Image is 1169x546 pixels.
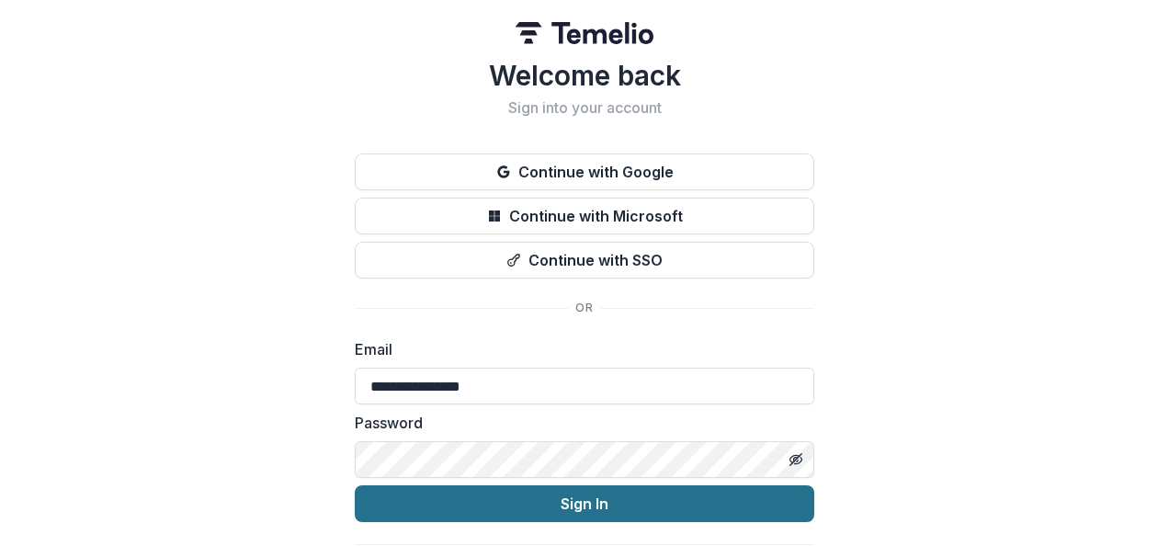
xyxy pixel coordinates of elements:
label: Password [355,412,803,434]
button: Sign In [355,485,814,522]
button: Continue with SSO [355,242,814,279]
h2: Sign into your account [355,99,814,117]
button: Continue with Google [355,154,814,190]
button: Toggle password visibility [781,445,811,474]
button: Continue with Microsoft [355,198,814,234]
h1: Welcome back [355,59,814,92]
label: Email [355,338,803,360]
img: Temelio [516,22,653,44]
